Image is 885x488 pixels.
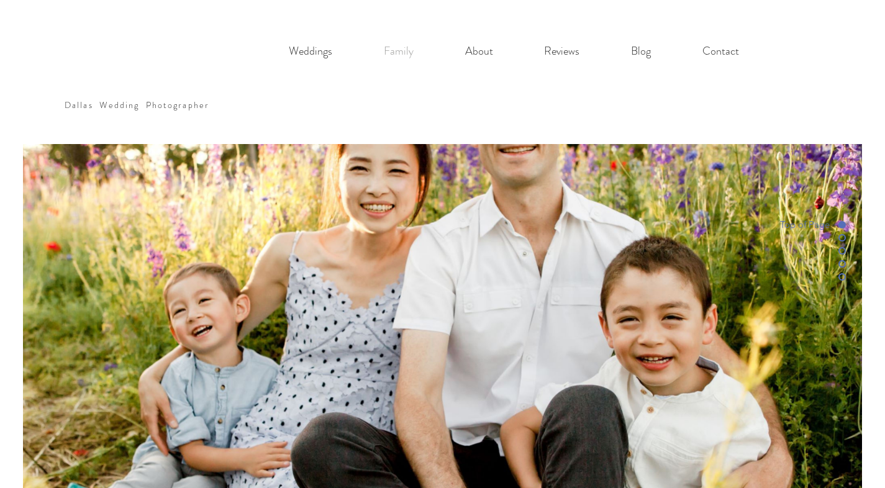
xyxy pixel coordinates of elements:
[606,38,677,64] a: Blog
[358,38,440,64] a: Family
[459,38,499,64] p: About
[519,38,606,64] a: Reviews
[440,38,519,64] a: About
[677,38,765,64] a: Contact
[538,38,586,64] p: Reviews
[378,38,420,64] p: Family
[263,38,765,64] nav: Site
[625,38,657,64] p: Blog
[661,218,846,231] a: Top of Page
[696,38,745,64] p: Contact
[65,99,209,111] a: Dallas Wedding Photographer
[780,219,838,230] span: Top of Page
[661,218,846,270] nav: Page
